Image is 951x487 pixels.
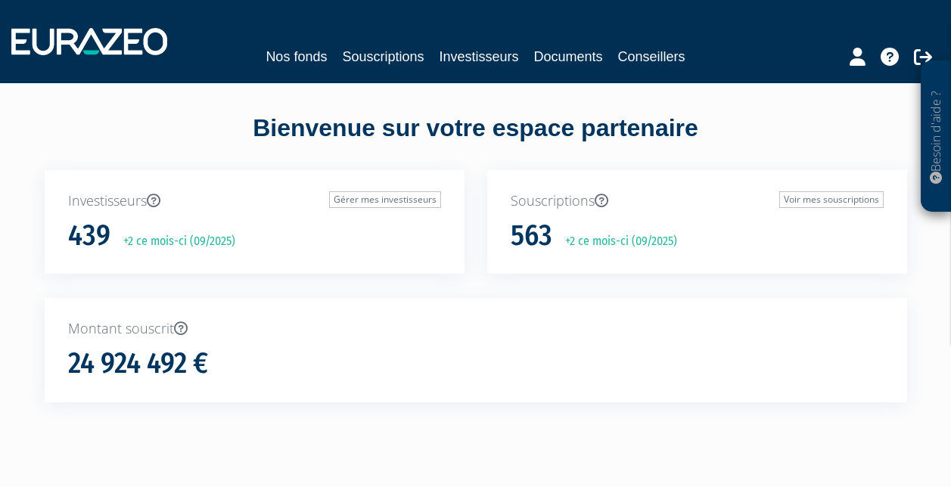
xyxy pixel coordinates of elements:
[342,46,424,67] a: Souscriptions
[618,46,685,67] a: Conseillers
[11,28,167,55] img: 1732889491-logotype_eurazeo_blanc_rvb.png
[555,233,677,250] p: +2 ce mois-ci (09/2025)
[511,191,884,211] p: Souscriptions
[68,348,208,380] h1: 24 924 492 €
[68,220,110,252] h1: 439
[33,111,918,170] div: Bienvenue sur votre espace partenaire
[68,191,441,211] p: Investisseurs
[68,319,884,339] p: Montant souscrit
[928,69,945,205] p: Besoin d'aide ?
[779,191,884,208] a: Voir mes souscriptions
[439,46,518,67] a: Investisseurs
[113,233,235,250] p: +2 ce mois-ci (09/2025)
[266,46,327,67] a: Nos fonds
[511,220,552,252] h1: 563
[534,46,603,67] a: Documents
[329,191,441,208] a: Gérer mes investisseurs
